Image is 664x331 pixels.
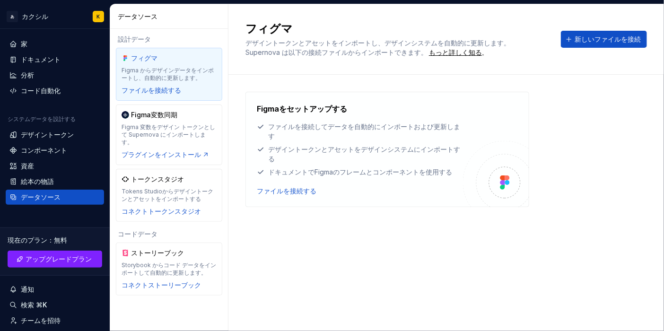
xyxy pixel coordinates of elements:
font: 無料 [54,236,67,244]
button: ファイルを接続する [257,186,316,196]
a: Figma変数同期Figma 変数をデザイン トークンとして Supernova にインポートします。プラグインをインストール [116,105,222,165]
font: K [97,14,100,19]
font: ファイルを接続する [122,86,181,94]
font: Storybook からコード データをインポートして自動的に更新します。 [122,261,216,276]
font: コードデータ [118,230,157,238]
font: Figma変数同期 [131,111,177,119]
font: 絵本の物語 [21,177,54,185]
button: ファイルを接続する [122,86,181,95]
button: コネクトストーリーブック [122,280,201,290]
button: 通知 [6,282,104,297]
button: プラグインをインストール [122,150,210,159]
a: ドキュメント [6,52,104,67]
a: 絵本の物語 [6,174,104,189]
font: デザイントークンとアセットをデザインシステムにインポートする [268,145,460,163]
font: アップグレードプラン [26,255,92,263]
font: Figma 変数をデザイン トークンとして Supernova にインポートします。 [122,123,215,146]
a: トークンスタジオTokens Studioからデザイントークンとアセットをインポートするコネクトトークンスタジオ [116,169,222,222]
font: プラグインをインストール [122,150,201,158]
font: ： [47,236,54,244]
font: 新しいファイルを接続 [575,35,641,43]
font: フィグマ [131,54,157,62]
font: 家 [21,40,27,48]
font: コネクトトークンスタジオ [122,207,201,215]
a: もっと詳しく知る [429,48,482,57]
button: あカクシルK [2,6,108,26]
font: 分析 [21,71,34,79]
font: Figma からデザインデータをインポートし、自動的に更新します。 [122,67,214,81]
font: 。 [482,49,488,56]
font: ファイルを接続してデータを自動的にインポートおよび更新します [268,122,460,140]
a: 資産 [6,158,104,174]
a: コード自動化 [6,83,104,98]
button: 新しいファイルを接続 [561,31,647,48]
font: ファイルを接続する [257,187,316,195]
font: カクシル [22,12,48,20]
a: チームを招待 [6,313,104,328]
font: 現在のプラン [8,236,47,244]
font: あ [10,14,14,19]
font: もっと詳しく知る [429,48,482,56]
font: Figmaをセットアップする [257,104,347,113]
a: フィグマFigma からデザインデータをインポートし、自動的に更新します。ファイルを接続する [116,48,222,101]
font: 設計データ [118,35,151,43]
button: 検索 ⌘K [6,297,104,313]
a: コンポーネント [6,143,104,158]
font: データソース [118,12,157,20]
a: デザイントークン [6,127,104,142]
font: コード自動化 [21,87,61,95]
a: 分析 [6,68,104,83]
font: ストーリーブック [131,249,184,257]
font: Tokens Studioからデザイントークンとアセットをインポートする [122,188,213,202]
font: 通知 [21,285,34,293]
font: コンポーネント [21,146,67,154]
a: データソース [6,190,104,205]
font: トークンスタジオ [131,175,184,183]
font: コネクトストーリーブック [122,281,201,289]
font: ドキュメント [21,55,61,63]
font: 資産 [21,162,34,170]
font: デザイントークン [21,131,74,139]
button: コネクトトークンスタジオ [122,207,201,216]
button: アップグレードプラン [8,251,102,268]
font: データソース [21,193,61,201]
font: ドキュメントでFigmaのフレームとコンポーネントを使用する [268,168,452,176]
font: デザイントークンとアセットをインポートし、デザインシステムを自動的に更新します。Supernova は以下の接続ファイルからインポートできます。 [245,39,510,56]
font: 検索 ⌘K [21,301,47,309]
font: チームを招待 [21,316,61,324]
a: 家 [6,36,104,52]
font: フィグマ [245,22,293,35]
a: ストーリーブックStorybook からコード データをインポートして自動的に更新します。コネクトストーリーブック [116,243,222,296]
font: システムデータを設計する [8,115,76,122]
